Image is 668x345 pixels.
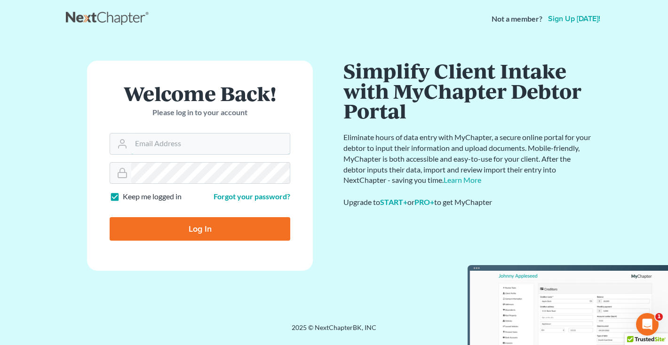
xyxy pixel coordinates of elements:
[66,323,602,340] div: 2025 © NextChapterBK, INC
[110,83,290,103] h1: Welcome Back!
[110,217,290,241] input: Log In
[110,107,290,118] p: Please log in to your account
[444,175,481,184] a: Learn More
[343,197,593,208] div: Upgrade to or to get MyChapter
[131,133,290,154] input: Email Address
[636,313,659,336] iframe: Intercom live chat
[655,313,663,321] span: 1
[343,132,593,186] p: Eliminate hours of data entry with MyChapter, a secure online portal for your debtor to input the...
[214,192,290,201] a: Forgot your password?
[343,61,593,121] h1: Simplify Client Intake with MyChapter Debtor Portal
[414,197,434,206] a: PRO+
[492,14,542,24] strong: Not a member?
[123,191,182,202] label: Keep me logged in
[546,15,602,23] a: Sign up [DATE]!
[380,197,407,206] a: START+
